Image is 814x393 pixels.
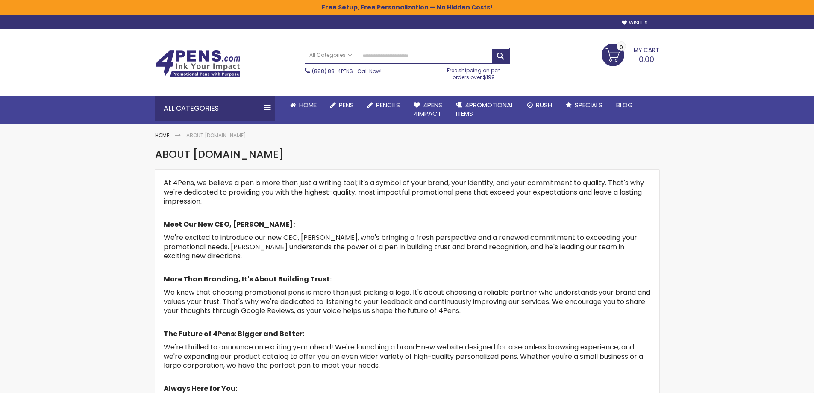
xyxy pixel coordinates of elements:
a: Blog [609,96,640,115]
span: Pens [339,100,354,109]
span: Home [299,100,317,109]
a: 4Pens4impact [407,96,449,124]
a: Pencils [361,96,407,115]
span: We know that choosing promotional pens is more than just picking a logo. It's about choosing a re... [164,287,650,316]
span: 4PROMOTIONAL ITEMS [456,100,514,118]
span: 0.00 [639,54,654,65]
span: At 4Pens, we believe a pen is more than just a writing tool; it's a symbol of your brand, your id... [164,178,644,206]
span: Specials [575,100,602,109]
span: All Categories [309,52,352,59]
a: (888) 88-4PENS [312,68,353,75]
span: We're thrilled to announce an exciting year ahead! We're launching a brand-new website designed f... [164,342,643,370]
a: Home [155,132,169,139]
a: Rush [520,96,559,115]
strong: The Future of 4Pens: Bigger and Better: [164,329,304,339]
div: Free shipping on pen orders over $199 [438,64,510,81]
strong: Meet Our New CEO, [PERSON_NAME]: [164,219,295,229]
strong: More Than Branding, It's About Building Trust: [164,274,332,284]
a: Pens [323,96,361,115]
span: Blog [616,100,633,109]
span: Pencils [376,100,400,109]
a: Specials [559,96,609,115]
span: We're excited to introduce our new CEO, [PERSON_NAME], who's bringing a fresh perspective and a r... [164,233,637,261]
a: All Categories [305,48,356,62]
img: 4Pens Custom Pens and Promotional Products [155,50,241,77]
a: 0.00 0 [602,44,659,65]
div: All Categories [155,96,275,121]
span: 0 [620,43,623,51]
a: Home [283,96,323,115]
span: 4Pens 4impact [414,100,442,118]
span: Rush [536,100,552,109]
span: - Call Now! [312,68,382,75]
strong: About [DOMAIN_NAME] [186,132,246,139]
span: About [DOMAIN_NAME] [155,147,284,161]
a: 4PROMOTIONALITEMS [449,96,520,124]
a: Wishlist [622,20,650,26]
